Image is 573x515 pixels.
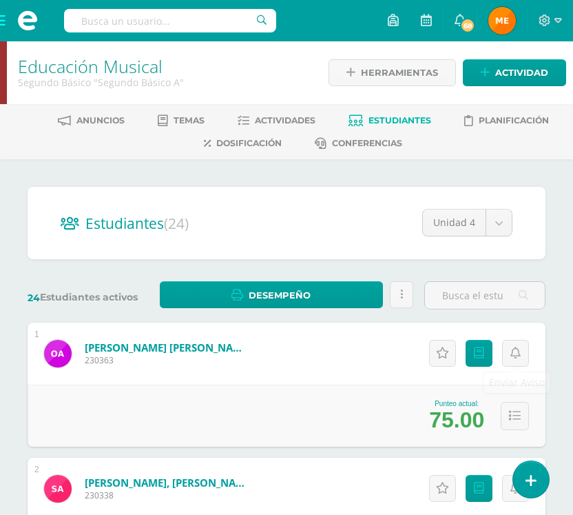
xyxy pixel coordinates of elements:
[44,340,72,367] img: 5d8b4df31e5746aedd4c829252c230ee.png
[489,376,545,390] div: Enviar Aviso
[249,283,311,308] span: Desempeño
[255,115,315,125] span: Actividades
[460,18,475,33] span: 68
[429,407,484,433] div: 75.00
[44,475,72,503] img: 4b0eec721368309cb62f55c1145aebae.png
[429,400,484,407] div: Punteo actual:
[348,110,431,132] a: Estudiantes
[488,7,516,34] img: 700be974b67557735c3dfbb131833c31.png
[76,115,125,125] span: Anuncios
[64,9,276,32] input: Busca un usuario...
[368,115,431,125] span: Estudiantes
[160,281,383,308] a: Desempeño
[315,132,402,154] a: Conferencias
[174,115,205,125] span: Temas
[18,54,163,78] a: Educación Musical
[204,132,282,154] a: Dosificación
[479,115,549,125] span: Planificación
[495,60,548,85] span: Actividad
[425,282,545,309] input: Busca el estudiante aquí...
[28,292,40,304] span: 24
[158,110,205,132] a: Temas
[464,110,549,132] a: Planificación
[85,476,250,489] a: [PERSON_NAME], [PERSON_NAME]
[423,210,512,236] a: Unidad 4
[85,354,250,366] span: 230363
[164,214,189,233] span: (24)
[85,341,250,354] a: [PERSON_NAME] [PERSON_NAME]
[332,138,402,148] span: Conferencias
[85,489,250,501] span: 230338
[463,59,566,86] a: Actividad
[238,110,315,132] a: Actividades
[28,291,149,304] label: Estudiantes activos
[34,465,39,474] div: 2
[85,214,189,233] span: Estudiantes
[433,210,475,236] span: Unidad 4
[329,59,456,86] a: Herramientas
[58,110,125,132] a: Anuncios
[216,138,282,148] span: Dosificación
[18,57,311,76] h1: Educación Musical
[34,330,39,339] div: 1
[18,76,311,89] div: Segundo Básico 'Segundo Básico A'
[361,60,438,85] span: Herramientas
